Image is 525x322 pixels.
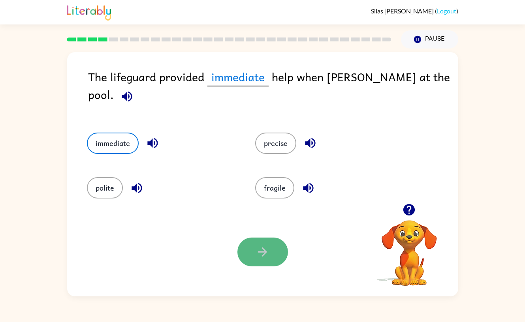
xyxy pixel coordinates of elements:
[255,177,294,198] button: fragile
[437,7,456,15] a: Logout
[87,177,123,198] button: polite
[255,133,296,154] button: precise
[207,68,269,86] span: immediate
[371,7,435,15] span: Silas [PERSON_NAME]
[401,30,458,49] button: Pause
[370,208,449,287] video: Your browser must support playing .mp4 files to use Literably. Please try using another browser.
[371,7,458,15] div: ( )
[87,133,139,154] button: immediate
[67,3,111,21] img: Literably
[88,68,458,117] div: The lifeguard provided help when [PERSON_NAME] at the pool.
